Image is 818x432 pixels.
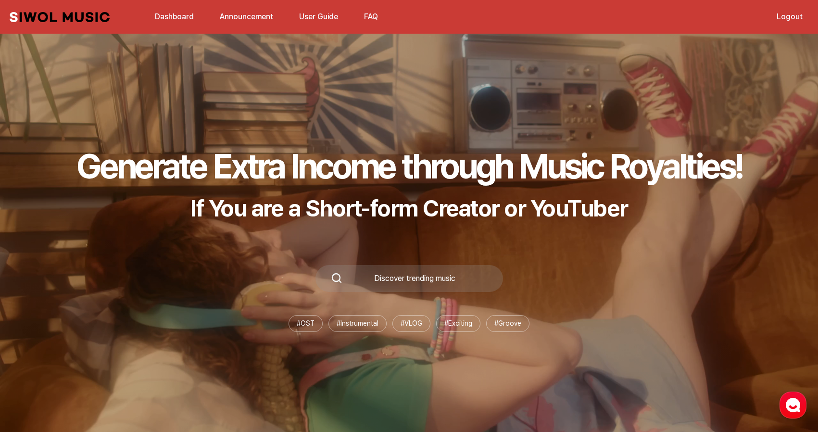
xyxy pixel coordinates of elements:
[214,6,279,27] a: Announcement
[149,6,200,27] a: Dashboard
[771,6,808,27] a: Logout
[76,145,742,187] h1: Generate Extra Income through Music Royalties!
[358,5,384,28] button: FAQ
[486,315,529,332] li: # Groove
[289,315,323,332] li: # OST
[436,315,480,332] li: # Exciting
[293,6,344,27] a: User Guide
[76,194,742,222] p: If You are a Short-form Creator or YouTuber
[392,315,430,332] li: # VLOG
[328,315,387,332] li: # Instrumental
[342,275,488,282] div: Discover trending music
